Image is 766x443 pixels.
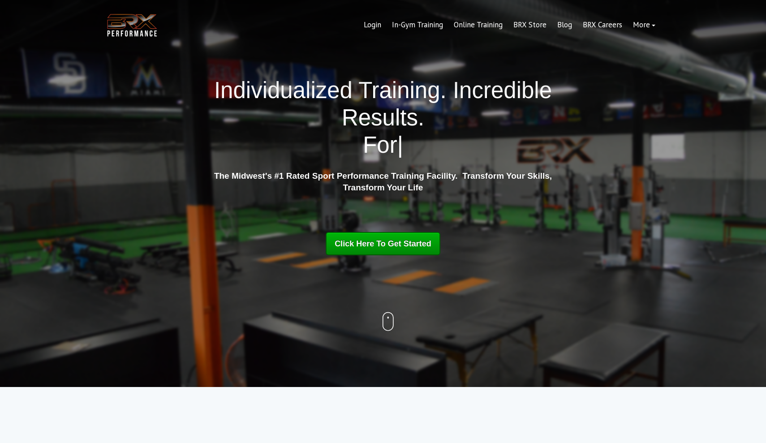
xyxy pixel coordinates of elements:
[397,132,403,158] span: |
[363,132,397,158] span: For
[628,14,661,36] a: More
[326,232,440,255] a: Click Here To Get Started
[214,171,552,193] strong: The Midwest's #1 Rated Sport Performance Training Facility. Transform Your Skills, Transform Your...
[358,14,661,36] div: Navigation Menu
[335,239,431,248] span: Click Here To Get Started
[387,14,448,36] a: In-Gym Training
[721,400,766,443] iframe: Chat Widget
[577,14,628,36] a: BRX Careers
[552,14,577,36] a: Blog
[211,77,555,159] h1: Individualized Training. Incredible Results.
[448,14,508,36] a: Online Training
[105,12,159,39] img: BRX Transparent Logo-2
[508,14,552,36] a: BRX Store
[358,14,387,36] a: Login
